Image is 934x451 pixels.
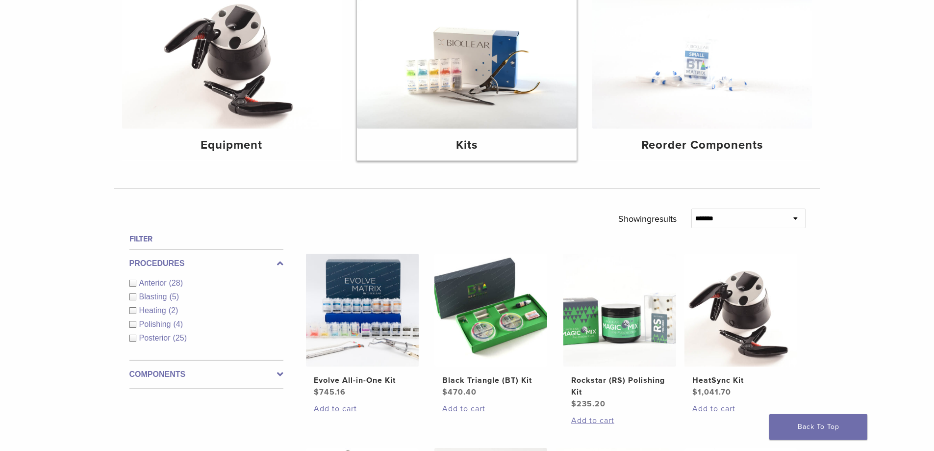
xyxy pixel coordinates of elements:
[169,306,178,315] span: (2)
[692,387,698,397] span: $
[442,403,539,415] a: Add to cart: “Black Triangle (BT) Kit”
[306,254,419,367] img: Evolve All-in-One Kit
[173,334,187,342] span: (25)
[169,292,179,301] span: (5)
[314,387,319,397] span: $
[314,403,411,415] a: Add to cart: “Evolve All-in-One Kit”
[600,136,804,154] h4: Reorder Components
[571,399,606,409] bdi: 235.20
[684,254,797,367] img: HeatSync Kit
[618,209,677,229] p: Showing results
[434,254,548,398] a: Black Triangle (BT) KitBlack Triangle (BT) Kit $470.40
[169,279,183,287] span: (28)
[571,415,668,426] a: Add to cart: “Rockstar (RS) Polishing Kit”
[139,320,174,328] span: Polishing
[139,334,173,342] span: Posterior
[692,374,789,386] h2: HeatSync Kit
[692,403,789,415] a: Add to cart: “HeatSync Kit”
[365,136,569,154] h4: Kits
[130,136,334,154] h4: Equipment
[129,233,283,245] h4: Filter
[442,374,539,386] h2: Black Triangle (BT) Kit
[563,254,677,410] a: Rockstar (RS) Polishing KitRockstar (RS) Polishing Kit $235.20
[571,374,668,398] h2: Rockstar (RS) Polishing Kit
[173,320,183,328] span: (4)
[314,374,411,386] h2: Evolve All-in-One Kit
[139,306,169,315] span: Heating
[442,387,477,397] bdi: 470.40
[314,387,346,397] bdi: 745.16
[442,387,448,397] span: $
[692,387,731,397] bdi: 1,041.70
[571,399,577,409] span: $
[139,279,169,287] span: Anterior
[434,254,547,367] img: Black Triangle (BT) Kit
[684,254,798,398] a: HeatSync KitHeatSync Kit $1,041.70
[563,254,676,367] img: Rockstar (RS) Polishing Kit
[769,414,867,440] a: Back To Top
[305,254,420,398] a: Evolve All-in-One KitEvolve All-in-One Kit $745.16
[129,369,283,380] label: Components
[139,292,170,301] span: Blasting
[129,258,283,269] label: Procedures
